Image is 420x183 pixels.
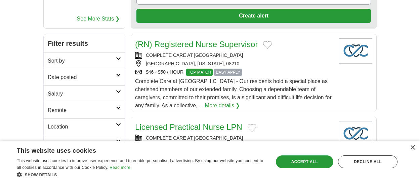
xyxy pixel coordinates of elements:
[205,102,240,110] a: More details ❯
[25,173,57,177] span: Show details
[44,102,125,118] a: Remote
[44,34,125,52] h2: Filter results
[44,135,125,151] a: Category
[339,38,372,64] img: Company logo
[44,118,125,135] a: Location
[48,123,116,131] h2: Location
[135,78,332,108] span: Complete Care at [GEOGRAPHIC_DATA] - Our residents hold a special place as cherished members of o...
[44,52,125,69] a: Sort by
[276,155,333,168] div: Accept all
[17,158,263,170] span: This website uses cookies to improve user experience and to enable personalised advertising. By u...
[48,57,116,65] h2: Sort by
[77,15,120,23] a: See More Stats ❯
[135,40,258,49] a: (RN) Registered Nurse Supervisor
[44,85,125,102] a: Salary
[17,145,249,155] div: This website uses cookies
[263,41,272,49] button: Add to favorite jobs
[135,52,333,59] div: COMPLETE CARE AT [GEOGRAPHIC_DATA]
[48,106,116,114] h2: Remote
[48,139,116,147] h2: Category
[135,60,333,67] div: [GEOGRAPHIC_DATA], [US_STATE], 08210
[214,69,242,76] span: EASY APPLY
[17,171,266,178] div: Show details
[135,135,333,142] div: COMPLETE CARE AT [GEOGRAPHIC_DATA]
[44,69,125,85] a: Date posted
[48,90,116,98] h2: Salary
[248,124,256,132] button: Add to favorite jobs
[410,145,415,150] div: Close
[338,155,397,168] div: Decline all
[339,121,372,146] img: Company logo
[110,165,130,170] a: Read more, opens a new window
[186,69,213,76] span: TOP MATCH
[135,69,333,76] div: $46 - $50 / HOUR
[48,73,116,81] h2: Date posted
[136,9,371,23] button: Create alert
[135,122,242,132] a: Licensed Practical Nurse LPN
